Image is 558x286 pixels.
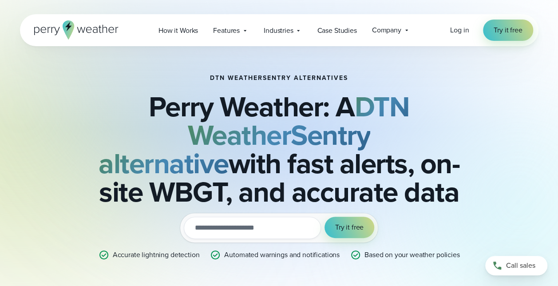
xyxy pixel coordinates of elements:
strong: DTN WeatherSentry alternative [99,86,409,184]
a: Try it free [483,20,533,41]
a: Log in [450,25,469,36]
a: Call sales [485,256,547,275]
span: Try it free [494,25,522,36]
p: Based on your weather policies [364,250,459,260]
span: Try it free [335,222,364,233]
a: Case Studies [309,21,364,40]
span: Case Studies [317,25,356,36]
span: Log in [450,25,469,35]
span: Features [213,25,240,36]
span: Industries [264,25,293,36]
button: Try it free [325,217,374,238]
span: Call sales [506,260,535,271]
p: Automated warnings and notifications [224,250,340,260]
h1: DTN WeatherSentry Alternatives [210,75,348,82]
span: How it Works [158,25,198,36]
p: Accurate lightning detection [113,250,200,260]
span: Company [372,25,401,36]
h2: Perry Weather: A with fast alerts, on-site WBGT, and accurate data [64,92,494,206]
a: How it Works [151,21,206,40]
